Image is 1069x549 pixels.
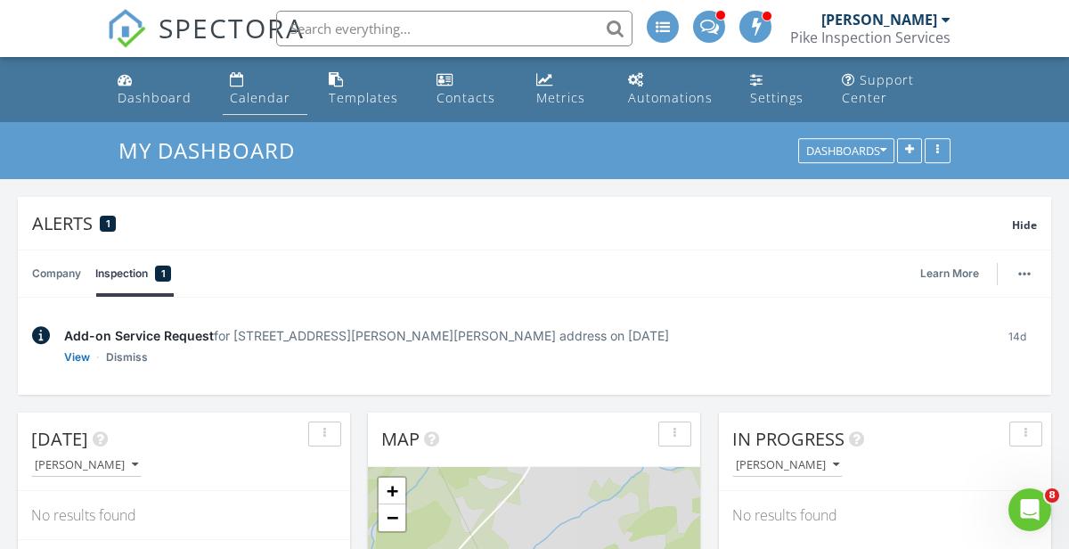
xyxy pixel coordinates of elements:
[732,454,843,478] button: [PERSON_NAME]
[18,491,350,539] div: No results found
[161,265,166,283] span: 1
[429,64,515,115] a: Contacts
[790,29,951,46] div: Pike Inspection Services
[32,211,1012,235] div: Alerts
[743,64,820,115] a: Settings
[230,89,290,106] div: Calendar
[732,427,845,451] span: In Progress
[159,9,305,46] span: SPECTORA
[110,64,208,115] a: Dashboard
[821,11,937,29] div: [PERSON_NAME]
[322,64,415,115] a: Templates
[379,504,405,531] a: Zoom out
[1045,488,1059,503] span: 8
[107,24,305,61] a: SPECTORA
[536,89,585,106] div: Metrics
[736,459,839,471] div: [PERSON_NAME]
[329,89,398,106] div: Templates
[835,64,959,115] a: Support Center
[1012,217,1037,233] span: Hide
[64,348,90,366] a: View
[106,348,148,366] a: Dismiss
[381,427,420,451] span: Map
[842,71,914,106] div: Support Center
[32,250,81,297] a: Company
[806,145,886,158] div: Dashboards
[379,478,405,504] a: Zoom in
[106,217,110,230] span: 1
[1008,488,1051,531] iframe: Intercom live chat
[223,64,307,115] a: Calendar
[107,9,146,48] img: The Best Home Inspection Software - Spectora
[920,265,990,283] a: Learn More
[798,139,894,164] button: Dashboards
[997,326,1037,366] div: 14d
[437,89,495,106] div: Contacts
[118,135,310,165] a: My Dashboard
[621,64,730,115] a: Automations (Advanced)
[750,89,804,106] div: Settings
[31,454,142,478] button: [PERSON_NAME]
[35,459,138,471] div: [PERSON_NAME]
[31,427,88,451] span: [DATE]
[95,250,171,297] a: Inspection
[529,64,606,115] a: Metrics
[719,491,1051,539] div: No results found
[64,328,214,343] span: Add-on Service Request
[276,11,632,46] input: Search everything...
[118,89,192,106] div: Dashboard
[1018,272,1031,275] img: ellipsis-632cfdd7c38ec3a7d453.svg
[32,326,50,345] img: info-2c025b9f2229fc06645a.svg
[628,89,713,106] div: Automations
[64,326,983,345] div: for [STREET_ADDRESS][PERSON_NAME][PERSON_NAME] address on [DATE]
